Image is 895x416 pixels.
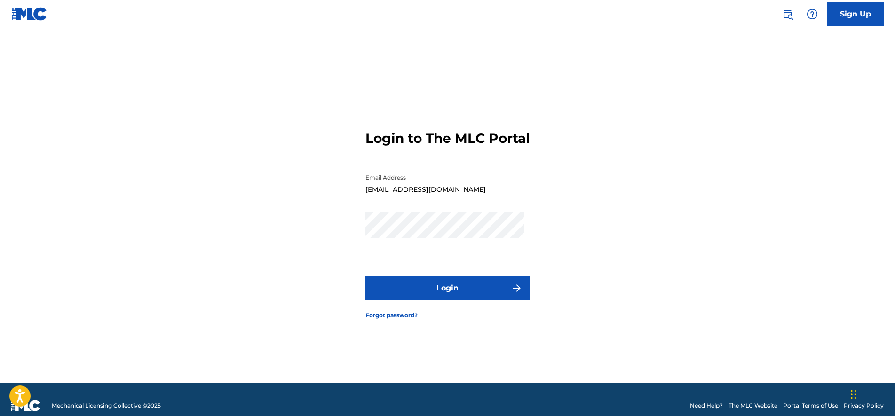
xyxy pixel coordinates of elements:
a: Portal Terms of Use [783,401,838,410]
div: Help [803,5,822,24]
img: search [782,8,793,20]
img: f7272a7cc735f4ea7f67.svg [511,283,523,294]
img: help [807,8,818,20]
img: MLC Logo [11,7,48,21]
button: Login [365,276,530,300]
div: Drag [851,380,856,408]
a: Sign Up [827,2,884,26]
a: Public Search [778,5,797,24]
a: The MLC Website [729,401,777,410]
a: Privacy Policy [844,401,884,410]
span: Mechanical Licensing Collective © 2025 [52,401,161,410]
a: Need Help? [690,401,723,410]
img: logo [11,400,40,411]
h3: Login to The MLC Portal [365,130,530,147]
iframe: Chat Widget [848,371,895,416]
a: Forgot password? [365,311,418,320]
